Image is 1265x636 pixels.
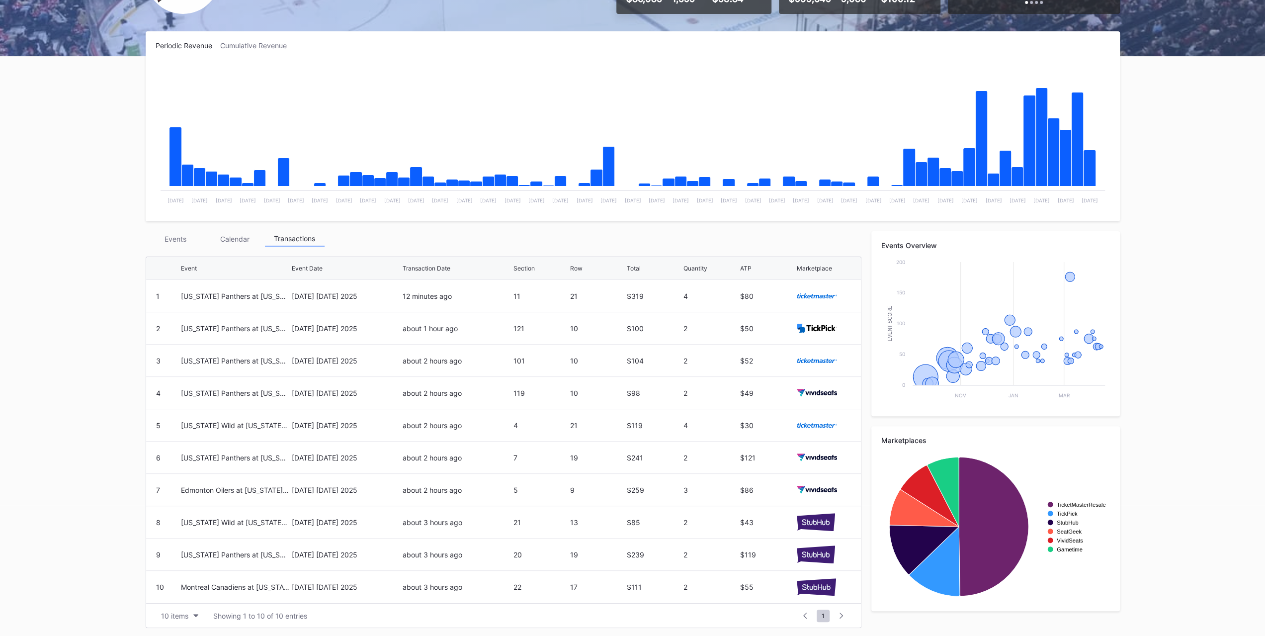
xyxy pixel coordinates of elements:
div: 21 [570,421,624,430]
img: stubHub.svg [797,513,836,531]
div: 12 minutes ago [403,292,511,300]
div: 2 [683,583,738,591]
img: ticketmaster.svg [797,293,838,299]
text: 100 [897,320,905,326]
text: 150 [897,289,905,295]
text: Mar [1058,392,1070,398]
span: 1 [817,610,830,622]
svg: Chart title [156,62,1110,211]
text: [DATE] [480,197,497,203]
img: vividSeats.svg [797,389,838,396]
img: vividSeats.svg [797,454,838,461]
text: [DATE] [817,197,833,203]
text: [DATE] [1057,197,1074,203]
div: 101 [513,357,568,365]
text: [DATE] [263,197,280,203]
div: 10 items [161,612,188,620]
text: [DATE] [841,197,857,203]
div: [US_STATE] Panthers at [US_STATE] Devils [181,550,289,559]
text: SeatGeek [1057,529,1082,535]
div: 17 [570,583,624,591]
div: 2 [683,454,738,462]
div: [DATE] [DATE] 2025 [292,357,400,365]
div: [US_STATE] Wild at [US_STATE] Devils [181,518,289,527]
text: Gametime [1057,546,1083,552]
div: 6 [156,454,161,462]
div: Events [146,231,205,247]
div: $259 [627,486,681,494]
div: Montreal Canadiens at [US_STATE] Devils [181,583,289,591]
div: 19 [570,550,624,559]
div: about 3 hours ago [403,583,511,591]
text: [DATE] [215,197,232,203]
div: Transaction Date [403,265,450,272]
div: about 3 hours ago [403,550,511,559]
div: 2 [683,324,738,333]
div: 19 [570,454,624,462]
div: [DATE] [DATE] 2025 [292,486,400,494]
div: $241 [627,454,681,462]
div: about 2 hours ago [403,454,511,462]
div: 5 [513,486,568,494]
div: about 2 hours ago [403,421,511,430]
div: 121 [513,324,568,333]
text: [DATE] [1033,197,1050,203]
text: [DATE] [696,197,713,203]
div: ATP [740,265,752,272]
div: 4 [513,421,568,430]
div: [US_STATE] Panthers at [US_STATE] Devils [181,357,289,365]
text: 200 [896,259,905,265]
div: Event [181,265,197,272]
div: Calendar [205,231,265,247]
text: [DATE] [673,197,689,203]
div: 2 [683,550,738,559]
div: $52 [740,357,794,365]
div: $111 [627,583,681,591]
text: StubHub [1057,520,1079,526]
text: [DATE] [552,197,569,203]
div: [DATE] [DATE] 2025 [292,454,400,462]
div: Event Date [292,265,323,272]
text: [DATE] [456,197,472,203]
text: 50 [899,351,905,357]
img: vividSeats.svg [797,486,838,493]
div: $119 [627,421,681,430]
div: $121 [740,454,794,462]
div: about 2 hours ago [403,486,511,494]
text: [DATE] [648,197,665,203]
text: [DATE] [745,197,761,203]
text: [DATE] [408,197,424,203]
div: $85 [627,518,681,527]
text: [DATE] [167,197,183,203]
div: 10 [156,583,164,591]
div: [US_STATE] Panthers at [US_STATE] Devils [181,292,289,300]
div: Showing 1 to 10 of 10 entries [213,612,307,620]
div: Periodic Revenue [156,41,220,50]
div: [US_STATE] Panthers at [US_STATE] Devils [181,454,289,462]
div: 22 [513,583,568,591]
text: TickPick [1057,511,1078,517]
text: Event Score [887,305,892,341]
div: [US_STATE] Wild at [US_STATE] Devils [181,421,289,430]
text: TicketMasterResale [1057,502,1105,508]
text: [DATE] [1082,197,1098,203]
div: 3 [683,486,738,494]
div: 2 [683,389,738,397]
svg: Chart title [881,452,1110,601]
div: 2 [683,357,738,365]
div: Edmonton Oilers at [US_STATE] Devils [181,486,289,494]
text: [DATE] [937,197,953,203]
div: 10 [570,324,624,333]
div: $100 [627,324,681,333]
text: [DATE] [768,197,785,203]
button: 10 items [156,609,203,623]
div: 9 [156,550,161,559]
img: stubHub.svg [797,545,836,563]
div: [DATE] [DATE] 2025 [292,292,400,300]
div: $49 [740,389,794,397]
div: $80 [740,292,794,300]
div: about 2 hours ago [403,357,511,365]
text: [DATE] [287,197,304,203]
img: stubHub.svg [797,578,836,596]
text: [DATE] [985,197,1002,203]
